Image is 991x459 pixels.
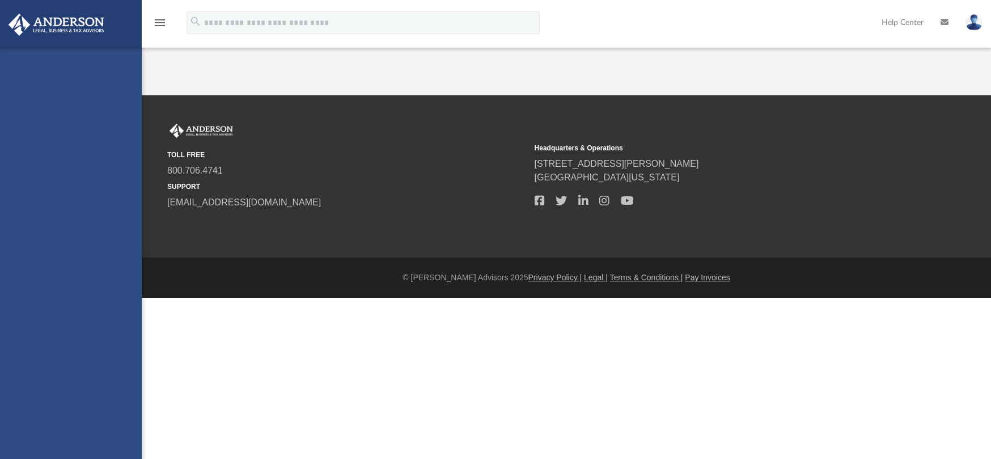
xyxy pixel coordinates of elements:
img: Anderson Advisors Platinum Portal [5,14,108,36]
a: [STREET_ADDRESS][PERSON_NAME] [535,159,699,169]
a: menu [153,22,167,30]
small: Headquarters & Operations [535,143,894,153]
img: User Pic [965,14,982,31]
div: © [PERSON_NAME] Advisors 2025 [142,272,991,284]
small: TOLL FREE [167,150,527,160]
i: search [189,15,202,28]
a: Pay Invoices [685,273,730,282]
a: Privacy Policy | [528,273,582,282]
a: [EMAIL_ADDRESS][DOMAIN_NAME] [167,197,321,207]
i: menu [153,16,167,30]
a: 800.706.4741 [167,166,223,175]
a: Terms & Conditions | [610,273,683,282]
small: SUPPORT [167,182,527,192]
img: Anderson Advisors Platinum Portal [167,124,235,138]
a: [GEOGRAPHIC_DATA][US_STATE] [535,172,680,182]
a: Legal | [584,273,608,282]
